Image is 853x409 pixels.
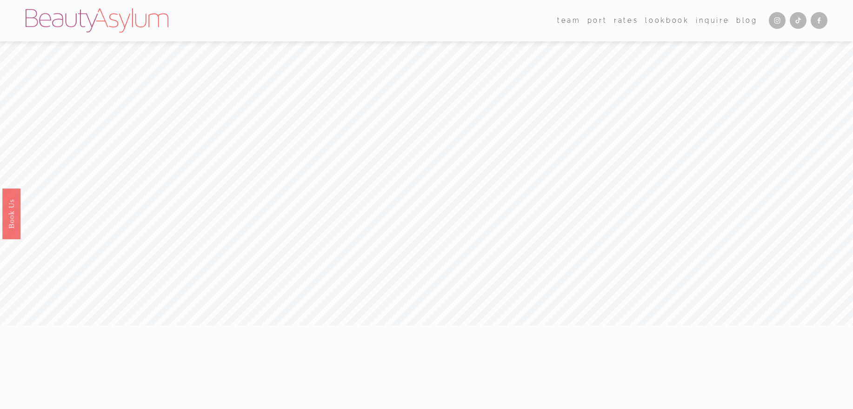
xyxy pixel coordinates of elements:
a: TikTok [790,12,806,29]
a: Instagram [769,12,786,29]
a: Inquire [696,14,729,28]
span: team [557,14,580,27]
a: port [587,14,607,28]
a: Rates [614,14,639,28]
a: Blog [736,14,758,28]
a: Facebook [811,12,827,29]
a: Book Us [2,188,20,239]
img: Beauty Asylum | Bridal Hair &amp; Makeup Charlotte &amp; Atlanta [26,8,168,33]
a: Lookbook [645,14,689,28]
a: folder dropdown [557,14,580,28]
